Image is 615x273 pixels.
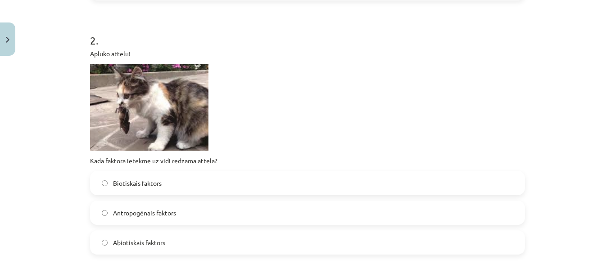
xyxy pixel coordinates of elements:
span: Biotiskais faktors [113,179,162,188]
input: Biotiskais faktors [102,180,108,186]
input: Antropogēnais faktors [102,210,108,216]
p: Kāda faktora ietekme uz vidi redzama attēlā? [90,156,525,166]
h1: 2 . [90,18,525,46]
span: Antropogēnais faktors [113,208,176,218]
p: Aplūko attēlu! [90,49,525,58]
img: AD_4nXdI-hJZPJTBx--LFTghgoIS9FGb4GRs9phv64JGYdnd9D6nWJTtfbnnfvnE6JRP6MgInlCX-CI4tkzFv-g2lJXJ_hr3H... [90,64,208,151]
img: icon-close-lesson-0947bae3869378f0d4975bcd49f059093ad1ed9edebbc8119c70593378902aed.svg [6,37,9,43]
span: Abiotiskais faktors [113,238,165,247]
input: Abiotiskais faktors [102,240,108,246]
